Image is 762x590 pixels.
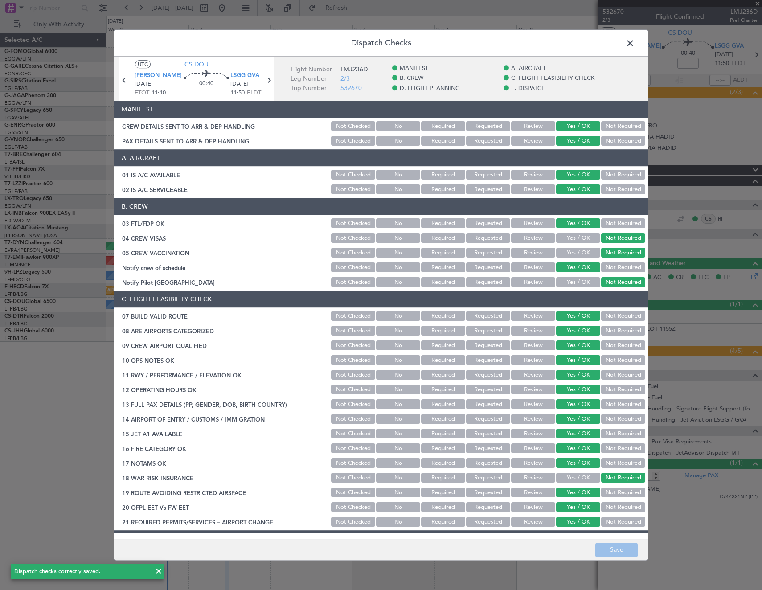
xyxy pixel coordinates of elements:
[601,341,645,351] button: Not Required
[601,385,645,395] button: Not Required
[601,503,645,512] button: Not Required
[556,356,600,365] button: Yes / OK
[556,473,600,483] button: Yes / OK
[601,444,645,454] button: Not Required
[601,414,645,424] button: Not Required
[601,429,645,439] button: Not Required
[601,473,645,483] button: Not Required
[601,136,645,146] button: Not Required
[556,122,600,131] button: Yes / OK
[556,503,600,512] button: Yes / OK
[556,429,600,439] button: Yes / OK
[601,248,645,258] button: Not Required
[556,459,600,468] button: Yes / OK
[556,311,600,321] button: Yes / OK
[556,248,600,258] button: Yes / OK
[556,219,600,229] button: Yes / OK
[556,263,600,273] button: Yes / OK
[601,170,645,180] button: Not Required
[556,136,600,146] button: Yes / OK
[601,488,645,498] button: Not Required
[601,517,645,527] button: Not Required
[556,385,600,395] button: Yes / OK
[601,370,645,380] button: Not Required
[601,185,645,195] button: Not Required
[601,356,645,365] button: Not Required
[601,311,645,321] button: Not Required
[601,122,645,131] button: Not Required
[601,263,645,273] button: Not Required
[601,326,645,336] button: Not Required
[556,444,600,454] button: Yes / OK
[601,400,645,410] button: Not Required
[556,326,600,336] button: Yes / OK
[556,185,600,195] button: Yes / OK
[556,488,600,498] button: Yes / OK
[601,278,645,287] button: Not Required
[556,341,600,351] button: Yes / OK
[556,370,600,380] button: Yes / OK
[556,234,600,243] button: Yes / OK
[114,30,648,57] header: Dispatch Checks
[556,517,600,527] button: Yes / OK
[556,414,600,424] button: Yes / OK
[601,459,645,468] button: Not Required
[601,219,645,229] button: Not Required
[556,400,600,410] button: Yes / OK
[601,234,645,243] button: Not Required
[14,567,151,576] div: Dispatch checks correctly saved.
[556,170,600,180] button: Yes / OK
[556,278,600,287] button: Yes / OK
